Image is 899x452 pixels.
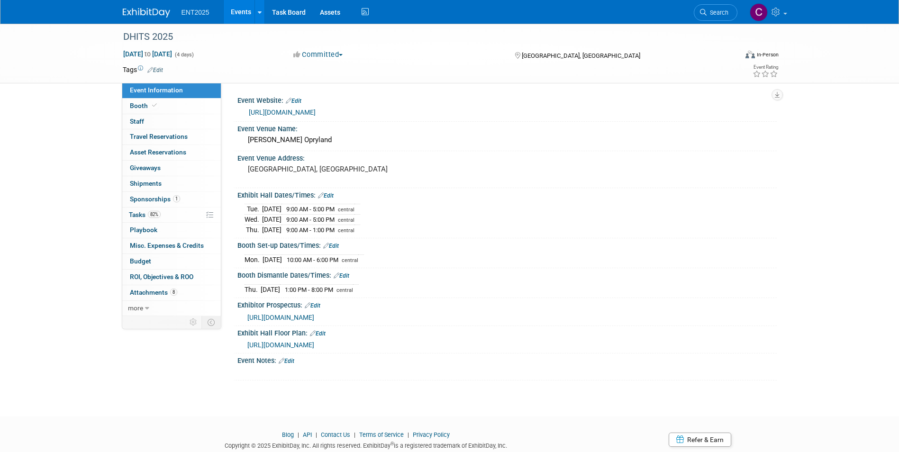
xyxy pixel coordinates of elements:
pre: [GEOGRAPHIC_DATA], [GEOGRAPHIC_DATA] [248,165,452,173]
span: 1 [173,195,180,202]
div: DHITS 2025 [120,28,723,45]
span: ROI, Objectives & ROO [130,273,193,280]
span: Event Information [130,86,183,94]
a: Shipments [122,176,221,191]
td: [DATE] [262,215,282,225]
a: Privacy Policy [413,431,450,438]
span: | [405,431,411,438]
div: Exhibitor Prospectus: [237,298,777,310]
span: 8 [170,289,177,296]
a: Edit [323,243,339,249]
a: API [303,431,312,438]
a: Edit [286,98,301,104]
div: Event Notes: [237,353,777,366]
td: Thu. [245,284,261,294]
div: Exhibit Hall Floor Plan: [237,326,777,338]
span: Search [707,9,728,16]
td: Toggle Event Tabs [201,316,221,328]
a: Asset Reservations [122,145,221,160]
a: Event Information [122,83,221,98]
span: Sponsorships [130,195,180,203]
span: [DATE] [DATE] [123,50,173,58]
a: Contact Us [321,431,350,438]
span: 10:00 AM - 6:00 PM [287,256,338,263]
a: Search [694,4,737,21]
span: Playbook [130,226,157,234]
span: Travel Reservations [130,133,188,140]
td: Personalize Event Tab Strip [185,316,202,328]
span: Budget [130,257,151,265]
a: Staff [122,114,221,129]
span: central [338,217,354,223]
div: Event Website: [237,93,777,106]
a: Playbook [122,223,221,238]
a: [URL][DOMAIN_NAME] [249,108,316,116]
span: Asset Reservations [130,148,186,156]
span: Booth [130,102,159,109]
img: Colleen Mueller [750,3,768,21]
span: ENT2025 [182,9,209,16]
span: | [295,431,301,438]
span: | [313,431,319,438]
td: Mon. [245,254,263,264]
sup: ® [390,441,394,446]
div: Booth Dismantle Dates/Times: [237,268,777,280]
span: 9:00 AM - 1:00 PM [286,226,335,234]
span: [GEOGRAPHIC_DATA], [GEOGRAPHIC_DATA] [522,52,640,59]
a: Attachments8 [122,285,221,300]
img: ExhibitDay [123,8,170,18]
a: Misc. Expenses & Credits [122,238,221,253]
span: central [338,207,354,213]
a: Edit [279,358,294,364]
span: 9:00 AM - 5:00 PM [286,216,335,223]
a: Booth [122,99,221,114]
div: Exhibit Hall Dates/Times: [237,188,777,200]
span: Shipments [130,180,162,187]
a: Sponsorships1 [122,192,221,207]
a: [URL][DOMAIN_NAME] [247,341,314,349]
td: [DATE] [263,254,282,264]
td: [DATE] [261,284,280,294]
a: Giveaways [122,161,221,176]
div: Event Venue Address: [237,151,777,163]
span: central [342,257,358,263]
span: 1:00 PM - 8:00 PM [285,286,333,293]
span: (4 days) [174,52,194,58]
a: Budget [122,254,221,269]
span: | [352,431,358,438]
a: Edit [318,192,334,199]
td: Tue. [245,204,262,215]
div: Copyright © 2025 ExhibitDay, Inc. All rights reserved. ExhibitDay is a registered trademark of Ex... [123,439,610,450]
button: Committed [290,50,346,60]
span: central [338,227,354,234]
span: Staff [130,118,144,125]
a: more [122,301,221,316]
td: Tags [123,65,163,74]
i: Booth reservation complete [152,103,157,108]
td: Thu. [245,225,262,235]
div: Event Format [681,49,779,63]
a: ROI, Objectives & ROO [122,270,221,285]
a: Edit [334,272,349,279]
a: Edit [310,330,326,337]
span: more [128,304,143,312]
a: [URL][DOMAIN_NAME] [247,314,314,321]
a: Edit [147,67,163,73]
span: Giveaways [130,164,161,172]
span: Tasks [129,211,161,218]
img: Format-Inperson.png [745,51,755,58]
div: Event Venue Name: [237,122,777,134]
td: Wed. [245,215,262,225]
td: [DATE] [262,204,282,215]
div: In-Person [756,51,779,58]
a: Blog [282,431,294,438]
a: Refer & Earn [669,433,731,447]
a: Tasks82% [122,208,221,223]
span: 9:00 AM - 5:00 PM [286,206,335,213]
td: [DATE] [262,225,282,235]
span: to [143,50,152,58]
span: Attachments [130,289,177,296]
a: Edit [305,302,320,309]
